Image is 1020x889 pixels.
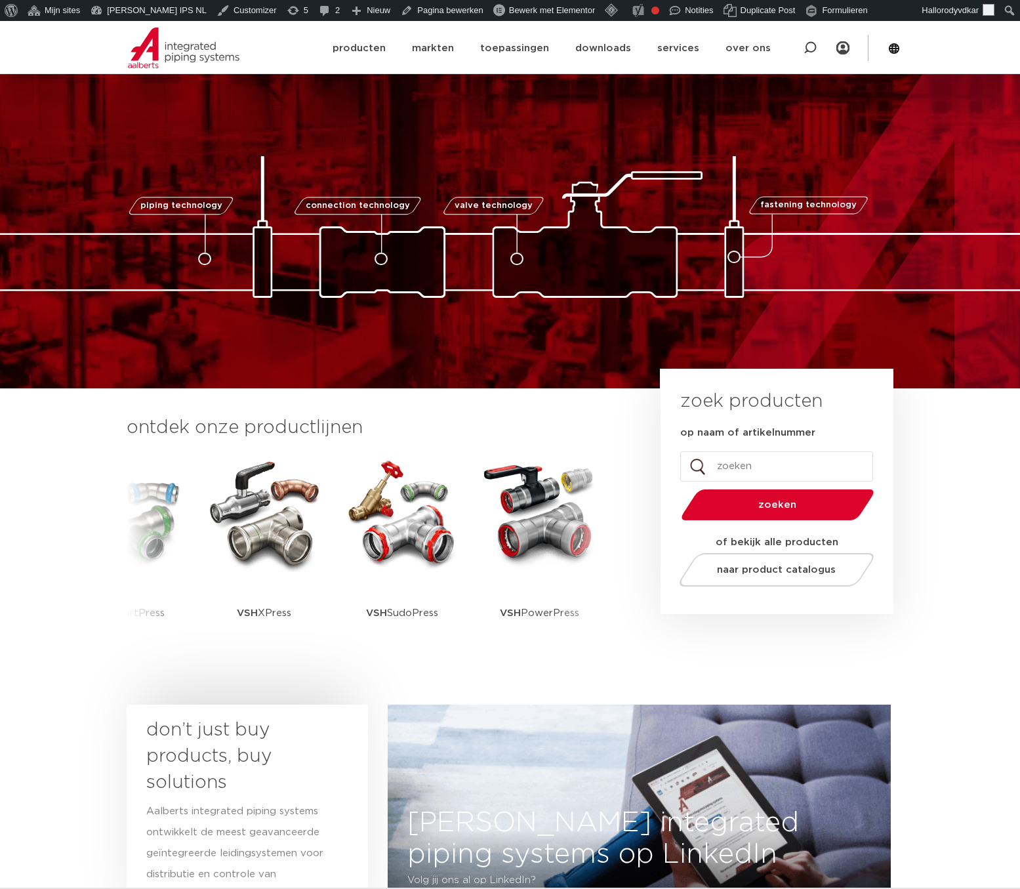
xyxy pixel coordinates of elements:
span: piping technology [140,201,222,210]
strong: VSH [237,608,258,618]
p: XPress [237,572,291,654]
h3: zoek producten [680,388,823,415]
p: PowerPress [500,572,579,654]
label: op naam of artikelnummer [680,426,815,440]
a: markten [412,23,454,73]
h3: [PERSON_NAME] integrated piping systems op LinkedIn [388,807,891,870]
a: VSHPowerPress [481,454,599,654]
a: naar product catalogus [676,553,877,587]
: my IPS [836,21,849,75]
h3: ontdek onze productlijnen [127,415,616,441]
a: producten [333,23,386,73]
strong: VSH [500,608,521,618]
span: naar product catalogus [717,565,836,575]
a: toepassingen [480,23,549,73]
button: zoeken [676,488,879,522]
span: connection technology [305,201,409,210]
p: SudoPress [366,572,438,654]
span: Bewerk met Elementor [509,5,596,15]
a: services [657,23,699,73]
a: VSHSudoPress [343,454,461,654]
a: SmartPress [68,454,186,654]
a: over ons [725,23,771,73]
span: zoeken [715,500,840,510]
h3: don’t just buy products, buy solutions [146,717,325,796]
nav: Menu [333,23,771,73]
strong: VSH [366,608,387,618]
p: SmartPress [89,572,165,654]
a: VSHXPress [205,454,323,654]
nav: Menu [836,21,849,75]
input: zoeken [680,451,873,482]
span: valve technology [455,201,533,210]
span: fastening technology [760,201,857,210]
strong: of bekijk alle producten [716,537,838,547]
span: rodyvdkar [941,5,979,15]
a: downloads [575,23,631,73]
div: Focus keyphrase niet ingevuld [651,7,659,14]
